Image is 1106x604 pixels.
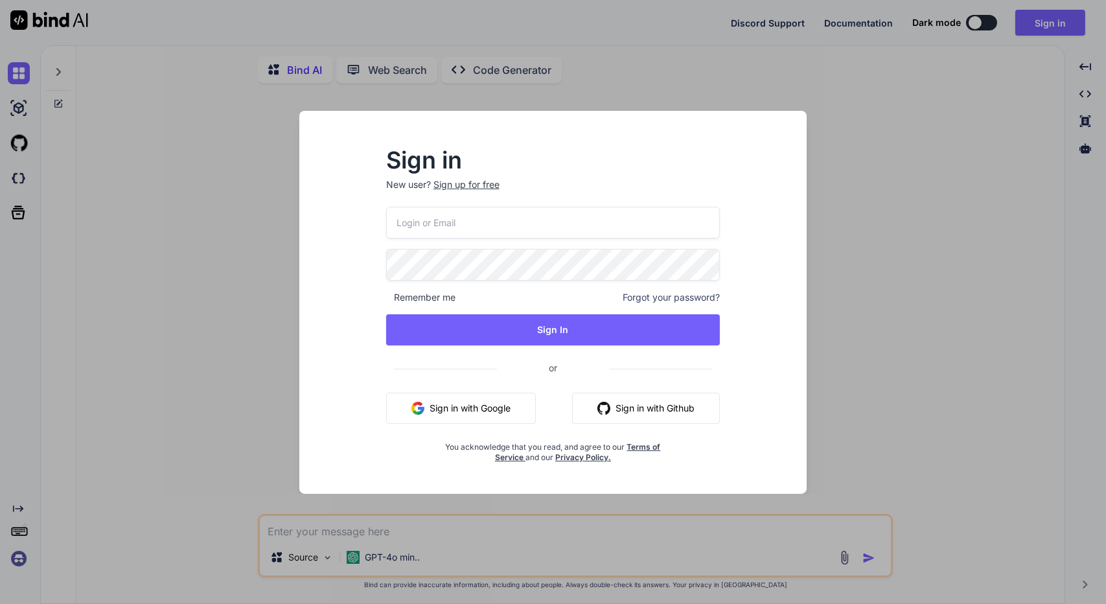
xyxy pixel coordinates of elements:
[623,291,720,304] span: Forgot your password?
[386,150,720,170] h2: Sign in
[433,178,500,191] div: Sign up for free
[597,402,610,415] img: github
[386,393,536,424] button: Sign in with Google
[386,178,720,207] p: New user?
[442,434,665,463] div: You acknowledge that you read, and agree to our and our
[386,207,720,238] input: Login or Email
[386,314,720,345] button: Sign In
[386,291,455,304] span: Remember me
[572,393,720,424] button: Sign in with Github
[497,352,609,384] span: or
[411,402,424,415] img: google
[495,442,661,462] a: Terms of Service
[555,452,611,462] a: Privacy Policy.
